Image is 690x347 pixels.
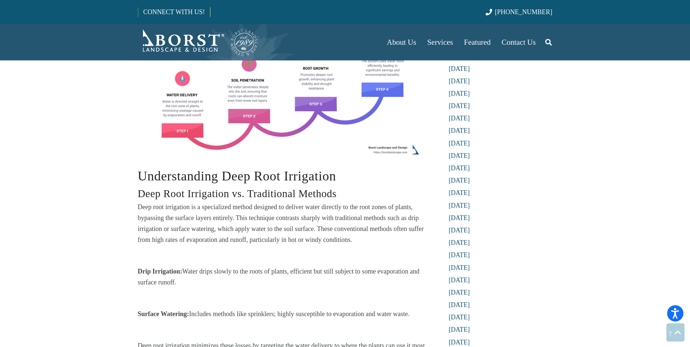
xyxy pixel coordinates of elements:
span: About Us [387,38,416,47]
a: [DATE] [449,177,470,184]
p: Deep root irrigation is a specialized method designed to deliver water directly to the root zones... [138,202,428,245]
strong: Drip Irrigation: [138,268,182,275]
a: Search [541,33,556,51]
h2: Understanding Deep Root Irrigation [138,166,428,186]
a: [DATE] [449,326,470,333]
span: Featured [464,38,491,47]
a: [DATE] [449,115,470,122]
a: CONNECT WITH US! [138,3,210,21]
p: Water drips slowly to the roots of plants, efficient but still subject to some evaporation and su... [138,266,428,288]
a: [DATE] [449,289,470,296]
a: [DATE] [449,276,470,284]
a: [DATE] [449,227,470,234]
a: [DATE] [449,264,470,271]
a: About Us [381,24,422,60]
span: Contact Us [502,38,536,47]
a: [DATE] [449,301,470,308]
a: [DATE] [449,90,470,97]
h3: Deep Root Irrigation vs. Traditional Methods [138,186,428,202]
a: [DATE] [449,189,470,196]
a: [DATE] [449,251,470,259]
a: [DATE] [449,339,470,346]
a: [DATE] [449,214,470,222]
a: [DATE] [449,152,470,159]
a: Contact Us [496,24,541,60]
a: [DATE] [449,65,470,72]
a: [DATE] [449,202,470,209]
a: [DATE] [449,77,470,85]
a: Borst-Logo [138,28,259,57]
a: Services [422,24,458,60]
a: Featured [459,24,496,60]
strong: Surface Watering: [138,310,189,318]
a: [DATE] [449,314,470,321]
a: [DATE] [449,102,470,109]
a: Back to top [666,323,685,342]
span: [PHONE_NUMBER] [495,8,553,16]
a: [PHONE_NUMBER] [486,8,552,16]
a: [DATE] [449,127,470,134]
a: [DATE] [449,239,470,246]
a: [DATE] [449,140,470,147]
span: Services [427,38,453,47]
a: [DATE] [449,164,470,172]
p: Includes methods like sprinklers; highly susceptible to evaporation and water waste. [138,308,428,319]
